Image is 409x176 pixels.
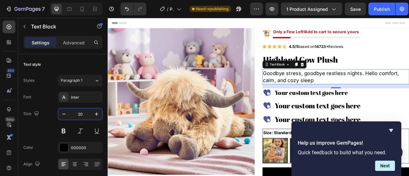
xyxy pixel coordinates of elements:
span: 1 product assigned [286,6,328,12]
div: Beta [5,117,15,122]
button: Publish [368,3,395,15]
span: Need republishing [196,6,228,12]
span: Product Page - [DATE] 12:45:28 [170,6,174,12]
strong: 14723+ [263,33,281,39]
p: based on Reviews [230,33,300,40]
div: Font [23,94,31,100]
div: Text Block [205,56,227,62]
iframe: Design area [108,18,409,176]
button: Hide survey [387,126,395,134]
h2: Help us improve GemPages! [298,139,395,147]
span: / [167,6,168,12]
div: Your custom text goes here [212,104,324,118]
p: Text Block [31,23,85,30]
div: 000000 [71,145,101,151]
p: Advanced [63,39,85,46]
div: Publish [374,6,390,12]
div: Text style [23,62,41,67]
span: Save [350,6,361,12]
div: Size [23,110,40,118]
button: Next question [375,161,395,171]
p: Quick feedback to build what you need. [298,149,395,156]
img: gempages_585713525591114525-18e08d8a-5b35-489d-84c5-c1b752b29bfb.png [197,89,208,101]
div: Undo/Redo [120,3,146,15]
button: 1 product assigned [281,3,342,15]
div: Color [23,145,33,150]
div: Rich Text Editor. Editing area: main [197,65,383,84]
p: Goodbye stress, goodbye restless nights. Hello comfort, calm, and cozy sleep [197,66,383,84]
button: Save [345,3,366,15]
p: 7 [42,5,45,13]
div: Your custom text goes here [212,122,324,136]
div: Help us improve GemPages! [298,126,395,171]
img: gempages_585713525591114525-18e08d8a-5b35-489d-84c5-c1b752b29bfb.png [197,106,208,117]
strong: 4.5/5 [230,33,243,39]
button: 7 [3,3,48,15]
div: Styles [23,78,35,83]
div: Your custom text goes here [212,90,324,100]
div: Align [23,160,41,169]
p: Only a Few Left!Add to cart to secure yours [211,14,321,21]
img: gempages_585713525591114525-18e08d8a-5b35-489d-84c5-c1b752b29bfb.png [197,123,208,134]
h2: Highland Cow Plush [197,45,383,60]
div: Inter [71,95,101,100]
button: Paragraph 1 [58,75,103,86]
div: 450 [6,68,15,73]
legend: Size: Standard( 16") [197,141,248,150]
span: Paragraph 1 [61,78,82,83]
p: Settings [32,39,50,46]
